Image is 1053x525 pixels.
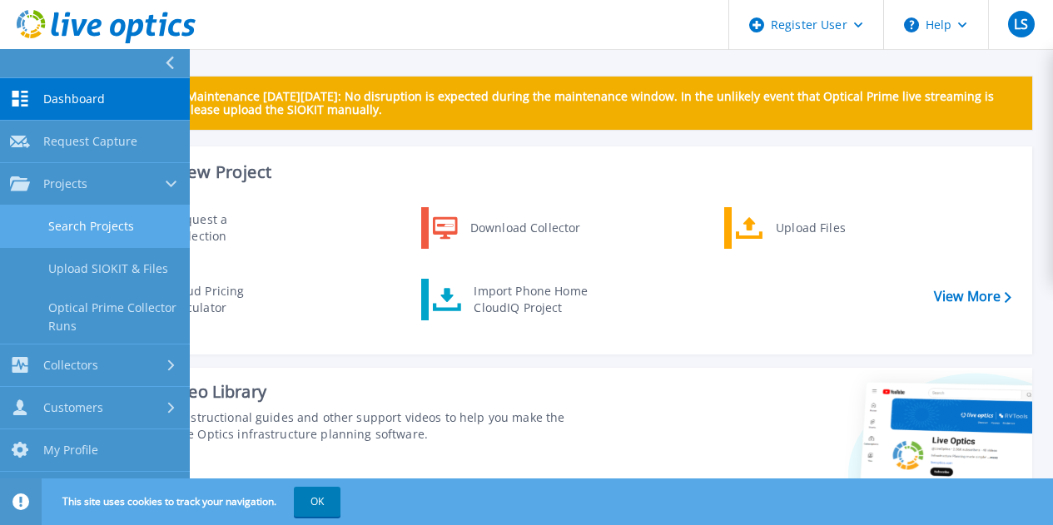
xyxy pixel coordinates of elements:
button: OK [294,487,340,517]
p: Scheduled Maintenance [DATE][DATE]: No disruption is expected during the maintenance window. In t... [124,90,1019,116]
a: View More [934,289,1011,305]
a: Upload Files [724,207,895,249]
div: Request a Collection [162,211,284,245]
div: Cloud Pricing Calculator [161,283,284,316]
div: Import Phone Home CloudIQ Project [465,283,595,316]
span: Request Capture [43,134,137,149]
div: Upload Files [767,211,891,245]
span: This site uses cookies to track your navigation. [46,487,340,517]
a: Cloud Pricing Calculator [117,279,288,320]
a: Request a Collection [117,207,288,249]
div: Find tutorials, instructional guides and other support videos to help you make the most of your L... [97,409,592,443]
div: Support Video Library [97,381,592,403]
a: Download Collector [421,207,592,249]
span: Projects [43,176,87,191]
span: LS [1014,17,1028,31]
span: Customers [43,400,103,415]
span: Collectors [43,358,98,373]
span: My Profile [43,443,98,458]
div: Download Collector [462,211,588,245]
h3: Start a New Project [118,163,1011,181]
span: Dashboard [43,92,105,106]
